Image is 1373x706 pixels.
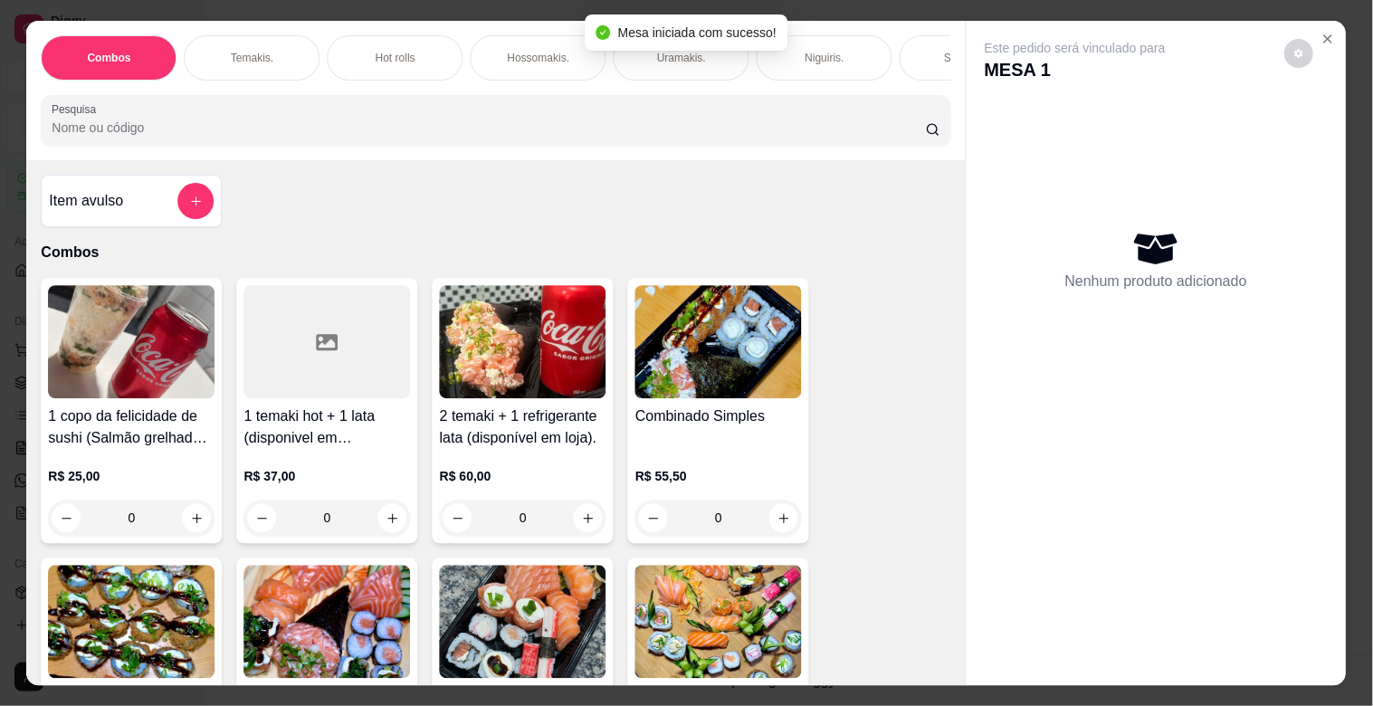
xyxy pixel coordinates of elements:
[49,405,215,449] h4: 1 copo da felicidade de sushi (Salmão grelhado) 200ml + 1 lata (disponivel em [GEOGRAPHIC_DATA])
[244,468,411,486] p: R$ 37,00
[635,566,802,679] img: product-image
[88,51,131,65] p: Combos
[596,25,611,40] span: check-circle
[440,468,606,486] p: R$ 60,00
[378,504,407,533] button: increase-product-quantity
[508,51,570,65] p: Hossomakis.
[635,285,802,398] img: product-image
[49,468,215,486] p: R$ 25,00
[231,51,273,65] p: Temakis.
[49,285,215,398] img: product-image
[635,468,802,486] p: R$ 55,50
[945,51,992,65] p: Sashimis.
[806,51,844,65] p: Niguiris.
[1284,39,1313,68] button: decrease-product-quantity
[244,566,411,679] img: product-image
[440,405,606,449] h4: 2 temaki + 1 refrigerante lata (disponível em loja).
[657,51,706,65] p: Uramakis.
[440,566,606,679] img: product-image
[52,504,81,533] button: decrease-product-quantity
[49,566,215,679] img: product-image
[1313,24,1342,53] button: Close
[178,183,215,219] button: add-separate-item
[42,242,951,263] p: Combos
[440,285,606,398] img: product-image
[248,504,277,533] button: decrease-product-quantity
[50,190,124,212] h4: Item avulso
[244,405,411,449] h4: 1 temaki hot + 1 lata (disponivel em [GEOGRAPHIC_DATA])
[985,57,1166,82] p: MESA 1
[52,101,103,117] label: Pesquisa
[985,39,1166,57] p: Este pedido será vinculado para
[635,405,802,427] h4: Combinado Simples
[52,119,927,137] input: Pesquisa
[618,25,777,40] span: Mesa iniciada com sucesso!
[183,504,212,533] button: increase-product-quantity
[376,51,415,65] p: Hot rolls
[1065,271,1247,292] p: Nenhum produto adicionado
